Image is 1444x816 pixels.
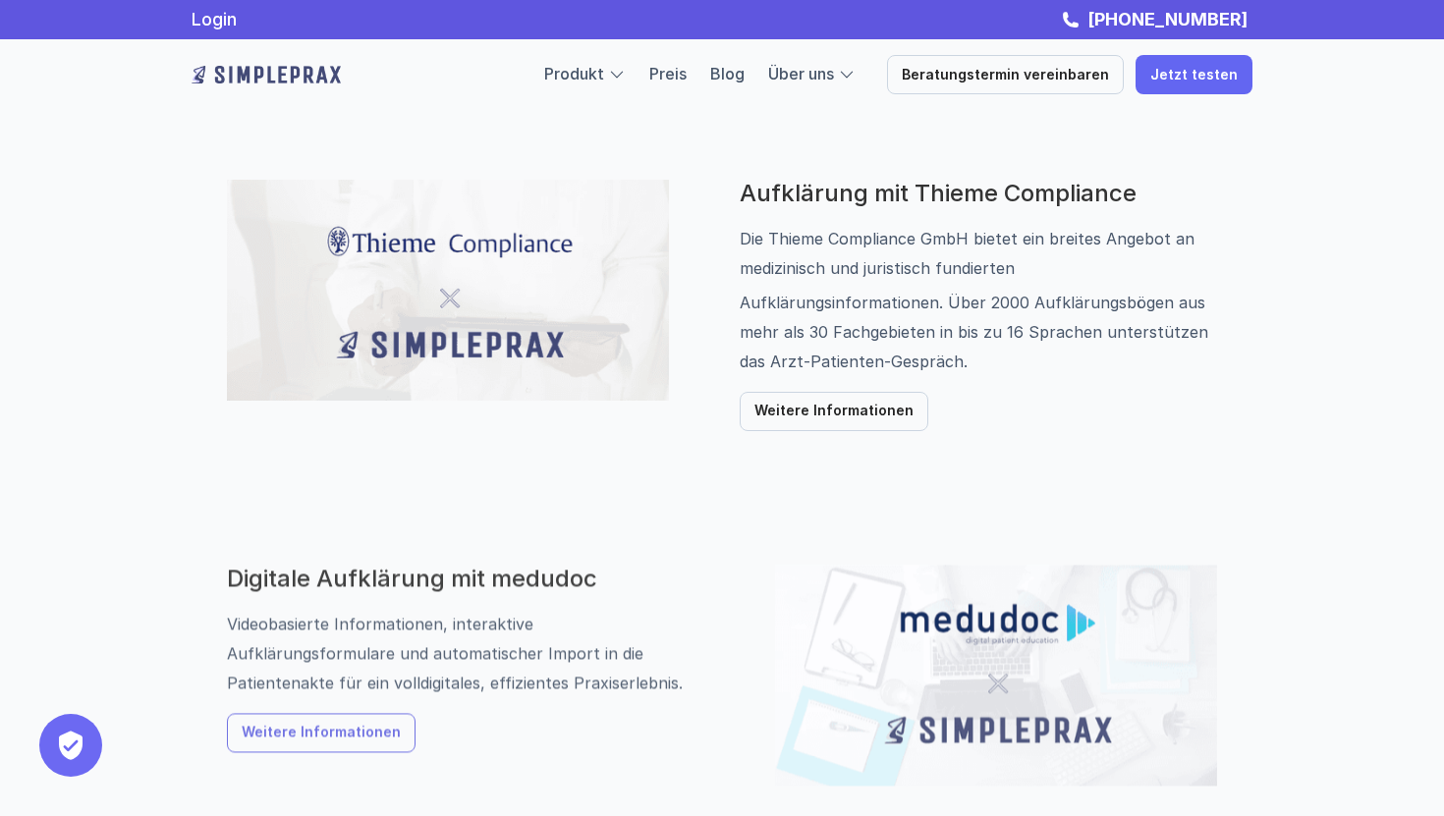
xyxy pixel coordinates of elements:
[227,180,669,401] img: Grafik mit dem Simpleprax Logo und Thieme Compliance
[740,224,1217,283] p: Die Thieme Compliance GmbH bietet ein breites Angebot an medizinisch und juristisch fundierten
[740,180,1217,208] h3: Aufklärung mit Thieme Compliance
[1150,67,1238,83] p: Jetzt testen
[775,565,1217,786] img: Grafik mit dem Simpleprax Logo und medudoc
[754,404,914,420] p: Weitere Informationen
[740,392,928,431] a: Weitere Informationen
[902,67,1109,83] p: Beratungstermin vereinbaren
[227,713,416,752] a: Weitere Informationen
[544,64,604,83] a: Produkt
[740,288,1217,376] p: Aufklärungsinformationen. Über 2000 Aufklärungsbögen aus mehr als 30 Fachgebieten in bis zu 16 Sp...
[227,565,704,593] h3: Digitale Aufklärung mit medudoc
[768,64,834,83] a: Über uns
[1083,9,1252,29] a: [PHONE_NUMBER]
[192,9,237,29] a: Login
[710,64,745,83] a: Blog
[1087,9,1248,29] strong: [PHONE_NUMBER]
[887,55,1124,94] a: Beratungstermin vereinbaren
[242,725,401,741] p: Weitere Informationen
[649,64,687,83] a: Preis
[1136,55,1252,94] a: Jetzt testen
[227,609,704,697] p: Videobasierte Informationen, interaktive Aufklärungsformulare und automatischer Import in die Pat...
